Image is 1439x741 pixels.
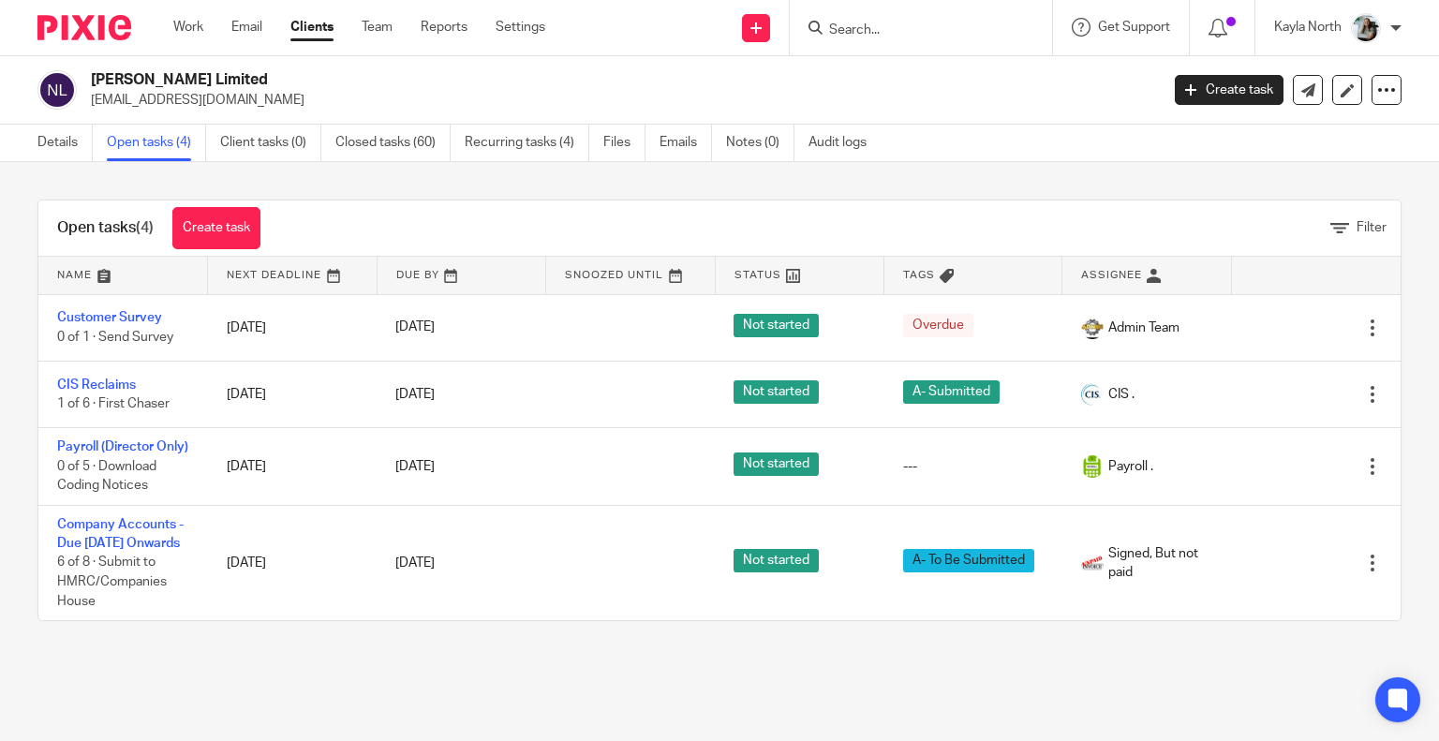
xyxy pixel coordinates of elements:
[734,549,819,572] span: Not started
[290,18,334,37] a: Clients
[734,380,819,404] span: Not started
[1274,18,1342,37] p: Kayla North
[1108,319,1179,337] span: Admin Team
[57,556,167,608] span: 6 of 8 · Submit to HMRC/Companies House
[37,125,93,161] a: Details
[1108,544,1213,583] span: Signed, But not paid
[603,125,645,161] a: Files
[903,457,1044,476] div: ---
[395,460,435,473] span: [DATE]
[37,15,131,40] img: Pixie
[1081,383,1104,406] img: 1000002132.jpg
[903,549,1034,572] span: A- To Be Submitted
[57,460,156,493] span: 0 of 5 · Download Coding Notices
[173,18,203,37] a: Work
[220,125,321,161] a: Client tasks (0)
[726,125,794,161] a: Notes (0)
[809,125,881,161] a: Audit logs
[57,331,173,344] span: 0 of 1 · Send Survey
[903,380,1000,404] span: A- Submitted
[1108,385,1135,404] span: CIS .
[421,18,467,37] a: Reports
[362,18,393,37] a: Team
[136,220,154,235] span: (4)
[734,452,819,476] span: Not started
[660,125,712,161] a: Emails
[57,218,154,238] h1: Open tasks
[565,270,663,280] span: Snoozed Until
[1357,221,1387,234] span: Filter
[208,505,378,620] td: [DATE]
[395,556,435,570] span: [DATE]
[1098,21,1170,34] span: Get Support
[1081,552,1104,574] img: 1000002145.png
[1351,13,1381,43] img: Profile%20Photo.png
[1081,455,1104,478] img: 1000002144.png
[231,18,262,37] a: Email
[1175,75,1283,105] a: Create task
[335,125,451,161] a: Closed tasks (60)
[57,440,188,453] a: Payroll (Director Only)
[91,70,936,90] h2: [PERSON_NAME] Limited
[57,311,162,324] a: Customer Survey
[734,314,819,337] span: Not started
[172,207,260,249] a: Create task
[57,518,184,550] a: Company Accounts - Due [DATE] Onwards
[1081,317,1104,339] img: 1000002125.jpg
[91,91,1147,110] p: [EMAIL_ADDRESS][DOMAIN_NAME]
[57,397,170,410] span: 1 of 6 · First Chaser
[395,321,435,334] span: [DATE]
[827,22,996,39] input: Search
[107,125,206,161] a: Open tasks (4)
[903,314,973,337] span: Overdue
[903,270,935,280] span: Tags
[37,70,77,110] img: svg%3E
[57,378,136,392] a: CIS Reclaims
[1108,457,1153,476] span: Payroll .
[465,125,589,161] a: Recurring tasks (4)
[395,388,435,401] span: [DATE]
[208,361,378,427] td: [DATE]
[496,18,545,37] a: Settings
[734,270,781,280] span: Status
[208,294,378,361] td: [DATE]
[208,428,378,505] td: [DATE]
